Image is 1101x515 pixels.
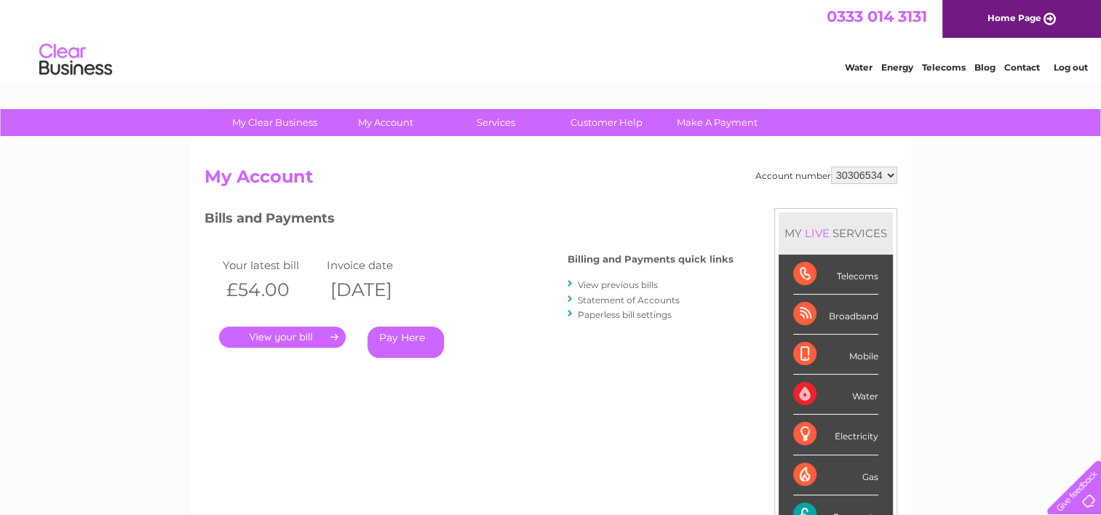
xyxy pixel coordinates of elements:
[1053,62,1087,73] a: Log out
[793,455,878,495] div: Gas
[802,226,832,240] div: LIVE
[793,335,878,375] div: Mobile
[1004,62,1040,73] a: Contact
[323,275,428,305] th: [DATE]
[367,327,444,358] a: Pay Here
[215,109,335,136] a: My Clear Business
[845,62,873,73] a: Water
[793,295,878,335] div: Broadband
[793,415,878,455] div: Electricity
[827,7,927,25] a: 0333 014 3131
[793,375,878,415] div: Water
[974,62,995,73] a: Blog
[325,109,445,136] a: My Account
[204,208,734,233] h3: Bills and Payments
[793,255,878,295] div: Telecoms
[207,8,895,71] div: Clear Business is a trading name of Verastar Limited (registered in [GEOGRAPHIC_DATA] No. 3667643...
[568,254,734,265] h4: Billing and Payments quick links
[204,167,897,194] h2: My Account
[578,309,672,320] a: Paperless bill settings
[219,255,324,275] td: Your latest bill
[755,167,897,184] div: Account number
[546,109,667,136] a: Customer Help
[578,279,658,290] a: View previous bills
[323,255,428,275] td: Invoice date
[219,275,324,305] th: £54.00
[657,109,777,136] a: Make A Payment
[922,62,966,73] a: Telecoms
[779,212,893,254] div: MY SERVICES
[578,295,680,306] a: Statement of Accounts
[881,62,913,73] a: Energy
[219,327,346,348] a: .
[436,109,556,136] a: Services
[39,38,113,82] img: logo.png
